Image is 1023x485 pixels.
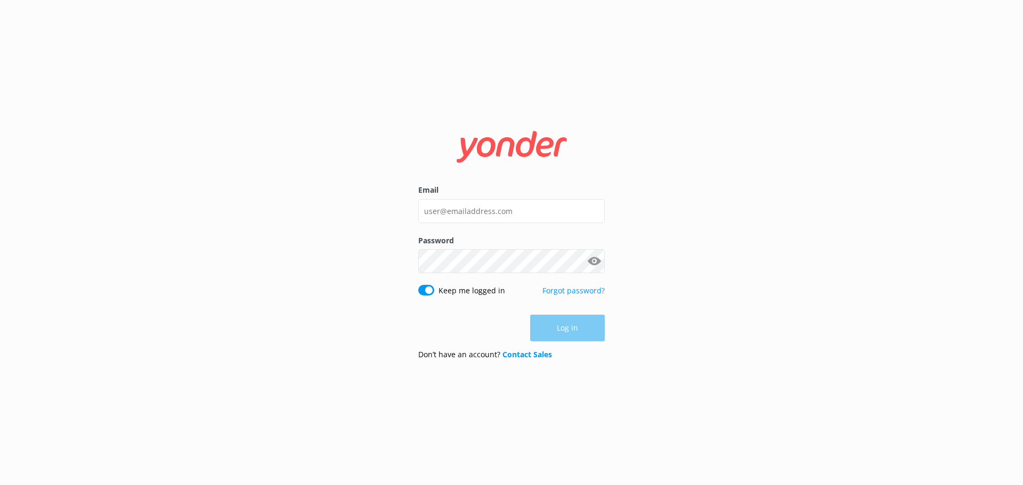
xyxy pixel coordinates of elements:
[502,349,552,359] a: Contact Sales
[583,251,605,272] button: Show password
[418,199,605,223] input: user@emailaddress.com
[418,235,605,246] label: Password
[542,285,605,295] a: Forgot password?
[439,285,505,297] label: Keep me logged in
[418,184,605,196] label: Email
[418,349,552,360] p: Don’t have an account?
